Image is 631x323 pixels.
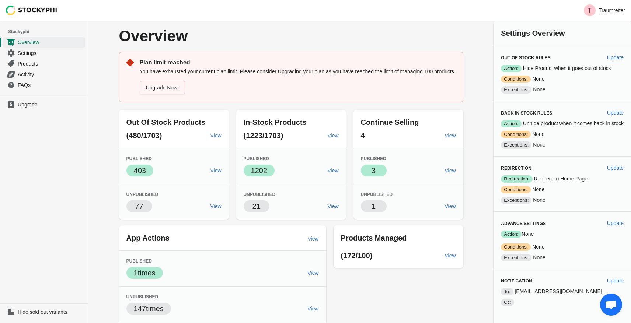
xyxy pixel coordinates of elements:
[252,201,260,211] p: 21
[599,7,625,13] p: Traumreiter
[325,164,342,177] a: View
[126,118,205,126] span: Out Of Stock Products
[244,118,307,126] span: In-Stock Products
[501,75,624,83] p: None
[501,86,624,94] p: None
[126,192,158,197] span: Unpublished
[361,192,393,197] span: Unpublished
[134,269,156,277] span: 1 times
[442,129,459,142] a: View
[501,110,601,116] h3: Back in Stock Rules
[501,76,531,83] span: Conditions:
[501,186,531,193] span: Conditions:
[126,294,158,299] span: Unpublished
[341,234,407,242] span: Products Managed
[501,288,513,295] span: To:
[3,37,85,48] a: Overview
[244,156,269,161] span: Published
[501,196,624,204] p: None
[210,168,222,173] span: View
[501,120,624,127] p: Unhide product when it comes back in stock
[501,86,531,94] span: Exceptions:
[501,197,531,204] span: Exceptions:
[607,55,624,60] span: Update
[501,186,624,193] p: None
[325,200,342,213] a: View
[607,165,624,171] span: Update
[126,259,152,264] span: Published
[501,64,624,72] p: Hide Product when it goes out of stock
[18,81,84,89] span: FAQs
[501,230,624,238] p: None
[442,249,459,262] a: View
[501,131,531,138] span: Conditions:
[208,129,224,142] a: View
[328,133,339,138] span: View
[501,288,624,295] p: [EMAIL_ADDRESS][DOMAIN_NAME]
[18,60,84,67] span: Products
[3,80,85,90] a: FAQs
[442,200,459,213] a: View
[604,274,627,287] button: Update
[501,165,601,171] h3: Redirection
[445,253,456,259] span: View
[126,156,152,161] span: Published
[305,266,322,280] a: View
[208,164,224,177] a: View
[140,68,456,75] p: You have exhausted your current plan limit. Please consider Upgrading your plan as you have reach...
[119,28,323,44] p: Overview
[501,130,624,138] p: None
[607,220,624,226] span: Update
[208,200,224,213] a: View
[501,221,601,227] h3: Advance Settings
[126,234,170,242] span: App Actions
[372,166,376,175] span: 3
[501,254,531,261] span: Exceptions:
[372,202,376,210] span: 1
[328,168,339,173] span: View
[18,308,84,316] span: Hide sold out variants
[604,51,627,64] button: Update
[134,166,146,175] span: 403
[244,131,283,140] span: (1223/1703)
[604,106,627,119] button: Update
[325,129,342,142] a: View
[588,7,592,14] text: T
[501,175,624,183] p: Redirect to Home Page
[501,141,531,149] span: Exceptions:
[18,49,84,57] span: Settings
[6,6,57,15] img: Stockyphi
[445,133,456,138] span: View
[328,203,339,209] span: View
[308,270,319,276] span: View
[251,166,268,175] span: 1202
[210,133,222,138] span: View
[18,71,84,78] span: Activity
[604,217,627,230] button: Update
[361,118,419,126] span: Continue Selling
[501,243,624,251] p: None
[600,294,622,316] div: Open chat
[3,69,85,80] a: Activity
[210,203,222,209] span: View
[501,65,522,72] span: Action:
[501,29,565,37] span: Settings Overview
[501,254,624,261] p: None
[305,302,322,315] a: View
[442,164,459,177] a: View
[3,48,85,58] a: Settings
[501,231,522,238] span: Action:
[134,305,164,313] span: 147 times
[501,120,522,127] span: Action:
[584,4,596,16] span: Avatar with initials T
[501,175,532,183] span: Redirection:
[306,232,322,245] a: view
[501,278,601,284] h3: Notification
[135,202,143,210] span: 77
[3,307,85,317] a: Hide sold out variants
[341,252,373,260] span: (172/100)
[3,58,85,69] a: Products
[361,156,386,161] span: Published
[445,168,456,173] span: View
[126,131,162,140] span: (480/1703)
